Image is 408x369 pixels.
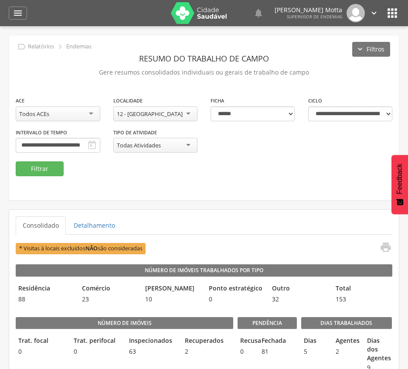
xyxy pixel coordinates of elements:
p: [PERSON_NAME] Motta [275,7,342,13]
a:  [369,4,379,22]
span: 10 [143,295,202,304]
i:  [253,8,264,18]
p: Relatórios [28,43,54,50]
span: 63 [126,347,177,356]
span: 0 [238,347,254,356]
i:  [55,42,65,51]
label: Tipo de Atividade [113,129,157,136]
legend: Residência [16,284,75,294]
legend: Número de imóveis [16,317,233,329]
span: 5 [301,347,329,356]
legend: Número de Imóveis Trabalhados por Tipo [16,264,392,277]
i:  [369,8,379,18]
label: ACE [16,97,24,104]
legend: Trat. perifocal [71,336,122,346]
span: 23 [79,295,139,304]
a:  [253,4,264,22]
span: 153 [333,295,392,304]
label: Ficha [211,97,224,104]
div: Todas Atividades [117,141,161,149]
button: Filtros [352,42,390,57]
span: 0 [71,347,122,356]
legend: Comércio [79,284,139,294]
span: * Visitas à locais excluídos são consideradas [16,243,146,254]
legend: Dias dos Agentes [364,336,392,362]
span: 32 [269,295,329,304]
span: 88 [16,295,75,304]
i:  [13,8,23,18]
i:  [17,42,27,51]
legend: Dias [301,336,329,346]
label: Ciclo [308,97,322,104]
p: Endemias [66,43,92,50]
span: 2 [333,347,360,356]
i:  [385,6,399,20]
a: Consolidado [16,216,66,235]
legend: Fechada [259,336,275,346]
a: Detalhamento [67,216,122,235]
span: Supervisor de Endemias [287,14,342,20]
p: Gere resumos consolidados individuais ou gerais de trabalho de campo [16,66,392,79]
legend: Total [333,284,392,294]
legend: Recusa [238,336,254,346]
a:  [9,7,27,20]
span: 0 [206,295,265,304]
div: Todos ACEs [19,110,49,118]
b: NÃO [85,245,98,252]
span: 2 [182,347,233,356]
span: Feedback [396,164,404,194]
button: Feedback - Mostrar pesquisa [391,155,408,214]
legend: [PERSON_NAME] [143,284,202,294]
legend: Ponto estratégico [206,284,265,294]
label: Intervalo de Tempo [16,129,67,136]
header: Resumo do Trabalho de Campo [16,51,392,66]
legend: Recuperados [182,336,233,346]
legend: Agentes [333,336,360,346]
span: 81 [259,347,275,356]
legend: Inspecionados [126,336,177,346]
legend: Outro [269,284,329,294]
legend: Trat. focal [16,336,67,346]
i:  [380,241,392,253]
legend: Dias Trabalhados [301,317,392,329]
i:  [87,140,97,150]
a:  [374,241,392,256]
span: 0 [16,347,67,356]
div: 12 - [GEOGRAPHIC_DATA] [117,110,183,118]
legend: Pendência [238,317,297,329]
label: Localidade [113,97,143,104]
button: Filtrar [16,161,64,176]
